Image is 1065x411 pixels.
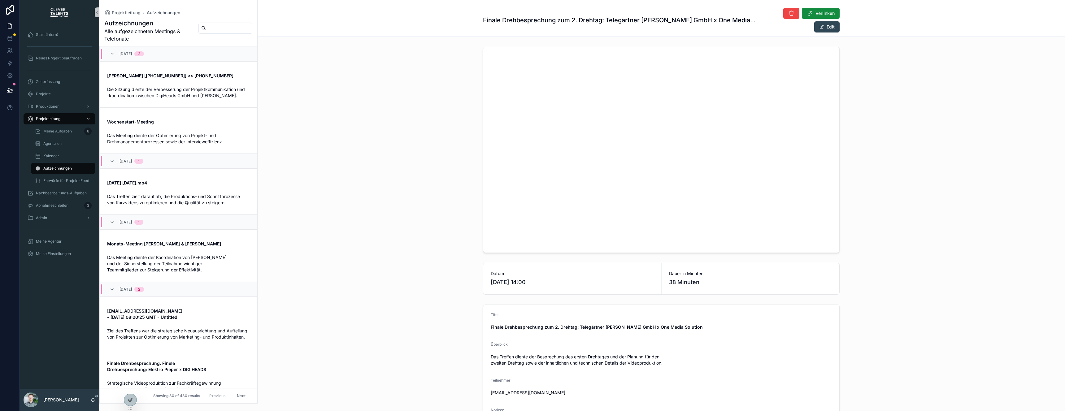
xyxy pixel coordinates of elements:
a: Aufzeichnungen [147,10,180,16]
span: Ziel des Treffens war die strategische Neuausrichtung und Aufteilung von Projekten zur Optimierun... [107,328,249,340]
div: scrollable content [20,25,99,267]
a: Finale Drehbesprechung: Finele Drehbesprechung: Elektro Pieper x DIGIHEADSStrategische Videoprodu... [100,349,257,407]
span: Dauer in Minuten [669,270,832,277]
strong: [DATE] [DATE].mp4 [107,180,147,185]
a: Nachbearbeitungs-Aufgaben [24,188,95,199]
strong: Finale Drehbesprechung: Finele Drehbesprechung: Elektro Pieper x DIGIHEADS [107,361,206,372]
h1: Aufzeichnungen [104,19,193,28]
span: [DATE] [120,51,132,56]
span: Das Treffen diente der Besprechung des ersten Drehtages und der Planung für den zweiten Drehtag s... [491,354,832,366]
span: [EMAIL_ADDRESS][DOMAIN_NAME] [491,390,832,396]
a: Abnahmeschleifen3 [24,200,95,211]
span: Kalender [43,154,59,158]
span: Projektleitung [36,116,60,121]
strong: Finale Drehbesprechung zum 2. Drehtag: Telegärtner [PERSON_NAME] GmbH x One Media Solution [491,324,703,330]
a: [PERSON_NAME] [[PHONE_NUMBER]] <> [PHONE_NUMBER]Die Sitzung diente der Verbesserung der Projektko... [100,61,257,107]
div: 8 [84,128,92,135]
a: Entwürfe für Projekt-Feed [31,175,95,186]
span: Überblick [491,342,508,347]
a: Meine Aufgaben8 [31,126,95,137]
span: Neues Projekt beaufragen [36,56,82,61]
a: Meine Agentur [24,236,95,247]
a: Projekte [24,89,95,100]
img: App logo [50,7,69,17]
span: Projekte [36,92,51,97]
span: Meine Aufgaben [43,129,72,134]
span: Das Treffen zielt darauf ab, die Produktions- und Schnittprozesse von Kurzvideos zu optimieren un... [107,194,241,205]
span: Meine Agentur [36,239,62,244]
a: Kalender [31,150,95,162]
a: Agenturen [31,138,95,149]
span: 38 Minuten [669,278,832,287]
strong: [EMAIL_ADDRESS][DOMAIN_NAME] - [DATE] 08:00:25 GMT - Untitled [107,308,184,320]
a: Aufzeichnungen [31,163,95,174]
p: [PERSON_NAME] [43,397,79,403]
div: 2 [138,51,140,56]
a: Wochenstart-MeetingDas Meeting diente der Optimierung von Projekt- und Drehmanagementprozessen so... [100,107,257,154]
span: Projektleitung [112,10,141,16]
button: Verlinken [802,8,840,19]
span: Teilnehmer [491,378,511,383]
span: Alle aufgezeichneten Meetings & Telefonate [104,28,193,42]
span: [DATE] [120,287,132,292]
span: Abnahmeschleifen [36,203,68,208]
span: Entwürfe für Projekt-Feed [43,178,89,183]
a: Projektleitung [104,10,141,16]
strong: [PERSON_NAME] [[PHONE_NUMBER]] <> [PHONE_NUMBER] [107,73,233,78]
a: Neues Projekt beaufragen [24,53,95,64]
span: Titel [491,312,498,317]
div: 3 [84,202,92,209]
span: Datum [491,270,654,277]
button: Edit [814,21,840,32]
span: Produktionen [36,104,59,109]
a: Zeiterfassung [24,76,95,87]
span: [DATE] 14:00 [491,278,654,287]
h1: Finale Drehbesprechung zum 2. Drehtag: Telegärtner [PERSON_NAME] GmbH x One Media Solution [483,16,756,24]
a: Projektleitung [24,113,95,124]
span: Start (Intern) [36,32,58,37]
div: 1 [138,159,140,164]
strong: Monats-Meeting [PERSON_NAME] & [PERSON_NAME] [107,241,221,246]
div: 2 [138,287,140,292]
span: [DATE] [120,159,132,164]
span: Verlinken [815,10,835,16]
span: [DATE] [120,220,132,225]
span: Das Meeting diente der Optimierung von Projekt- und Drehmanagementprozessen sowie der Interviewef... [107,133,223,144]
a: Admin [24,212,95,223]
button: Next [233,391,250,400]
a: [EMAIL_ADDRESS][DOMAIN_NAME] - [DATE] 08:00:25 GMT - UntitledZiel des Treffens war die strategisc... [100,296,257,349]
span: Meine Einstellungen [36,251,71,256]
strong: Wochenstart-Meeting [107,119,154,124]
span: Die Sitzung diente der Verbesserung der Projektkommunikation und -koordination zwischen DigiHeads... [107,87,246,98]
span: Nachbearbeitungs-Aufgaben [36,191,87,196]
span: Zeiterfassung [36,79,60,84]
a: [DATE] [DATE].mp4Das Treffen zielt darauf ab, die Produktions- und Schnittprozesse von Kurzvideos... [100,168,257,214]
span: Agenturen [43,141,62,146]
span: Das Meeting diente der Koordination von [PERSON_NAME] und der Sicherstellung der Teilnahme wichti... [107,255,228,272]
a: Monats-Meeting [PERSON_NAME] & [PERSON_NAME]Das Meeting diente der Koordination von [PERSON_NAME]... [100,229,257,282]
a: Meine Einstellungen [24,248,95,259]
span: Showing 30 of 430 results [153,393,200,398]
a: Produktionen [24,101,95,112]
a: Start (Intern) [24,29,95,40]
span: Aufzeichnungen [43,166,72,171]
span: Admin [36,215,47,220]
div: 1 [138,220,140,225]
span: Strategische Videoproduktion zur Fachkräftegewinnung und Stärkung des Employer Brandings durch au... [107,380,222,398]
